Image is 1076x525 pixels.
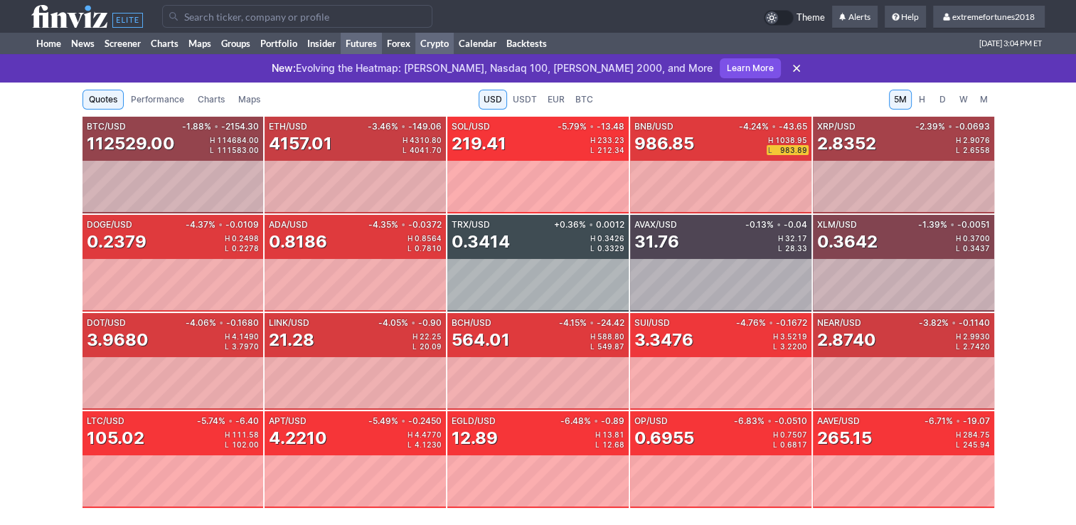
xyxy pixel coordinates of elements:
[225,333,232,340] span: H
[634,417,731,425] div: OP/USD
[974,90,994,110] a: M
[232,431,259,438] span: 111.58
[778,245,785,252] span: L
[594,417,598,425] span: •
[634,329,693,351] div: 3.3476
[773,343,780,350] span: L
[225,343,232,350] span: L
[950,221,954,229] span: •
[597,235,624,242] span: 0.3426
[733,319,807,327] div: -4.76% -0.1672
[269,319,375,327] div: LINK/USD
[225,431,232,438] span: H
[501,33,552,54] a: Backtests
[232,343,259,350] span: 3.7970
[214,122,218,131] span: •
[210,137,217,144] span: H
[933,90,953,110] a: D
[551,221,624,229] div: +0.36% 0.0012
[956,431,963,438] span: H
[548,92,565,107] span: EUR
[366,417,442,425] div: -5.49% -0.2450
[952,319,956,327] span: •
[225,235,232,242] span: H
[452,319,556,327] div: BCH/USD
[963,343,990,350] span: 2.7420
[447,215,629,312] a: TRX/USD+0.36%•0.00120.3414H0.3426L0.3329
[767,417,772,425] span: •
[401,417,405,425] span: •
[183,33,216,54] a: Maps
[634,122,736,131] div: BNB/USD
[556,319,624,327] div: -4.15% -24.42
[590,122,594,131] span: •
[408,441,415,448] span: L
[401,122,405,131] span: •
[447,411,629,508] a: EGLD/USD-6.48%•-0.8912.89H13.81L12.68
[630,411,811,508] a: OP/USD-6.83%•-0.05100.6955H0.7507L0.6817
[412,343,420,350] span: L
[963,333,990,340] span: 2.9930
[228,417,233,425] span: •
[179,122,259,131] div: -1.88% -2154.30
[452,417,558,425] div: EGLD/USD
[956,235,963,242] span: H
[191,90,231,110] a: Charts
[87,230,147,253] div: 0.2379
[194,417,259,425] div: -5.74% -6.40
[963,235,990,242] span: 0.3700
[817,329,876,351] div: 2.8740
[410,137,442,144] span: 4310.80
[773,431,780,438] span: H
[817,221,915,229] div: XLM/USD
[508,90,542,110] a: USDT
[265,313,446,410] a: LINK/USD-4.05%•-0.9021.28H22.25L20.09
[87,221,183,229] div: DOGE/USD
[87,319,183,327] div: DOT/USD
[484,92,502,107] span: USD
[272,61,713,75] p: Evolving the Heatmap: [PERSON_NAME], Nasdaq 100, [PERSON_NAME] 2000, and More
[403,137,410,144] span: H
[412,333,420,340] span: H
[555,122,624,131] div: -5.79% -13.48
[742,221,807,229] div: -0.13% -0.04
[769,319,773,327] span: •
[773,441,780,448] span: L
[82,90,124,110] a: Quotes
[255,33,302,54] a: Portfolio
[401,221,405,229] span: •
[302,33,341,54] a: Insider
[768,137,775,144] span: H
[595,431,602,438] span: H
[415,441,442,448] span: 4.1230
[590,333,597,340] span: H
[634,221,742,229] div: AVAX/USD
[832,6,878,28] a: Alerts
[272,62,296,74] span: New:
[894,92,907,107] span: 5M
[210,147,217,154] span: L
[183,319,259,327] div: -4.06% -0.1680
[146,33,183,54] a: Charts
[124,90,191,110] a: Performance
[948,122,952,131] span: •
[979,92,989,107] span: M
[382,33,415,54] a: Forex
[269,122,365,131] div: ETH/USD
[885,6,926,28] a: Help
[411,319,415,327] span: •
[269,427,327,450] div: 4.2210
[720,58,781,78] a: Learn More
[889,90,912,110] a: 5M
[82,411,264,508] a: LTC/USD-5.74%•-6.40105.02H111.58L102.00
[597,343,624,350] span: 549.87
[454,33,501,54] a: Calendar
[269,221,366,229] div: ADA/USD
[963,147,990,154] span: 2.6558
[772,122,776,131] span: •
[82,313,264,410] a: DOT/USD-4.06%•-0.16803.9680H4.1490L3.7970
[922,417,990,425] div: -6.71% -19.07
[82,215,264,312] a: DOGE/USD-4.37%•-0.01090.2379H0.2498L0.2278
[232,245,259,252] span: 0.2278
[558,417,624,425] div: -6.48% -0.89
